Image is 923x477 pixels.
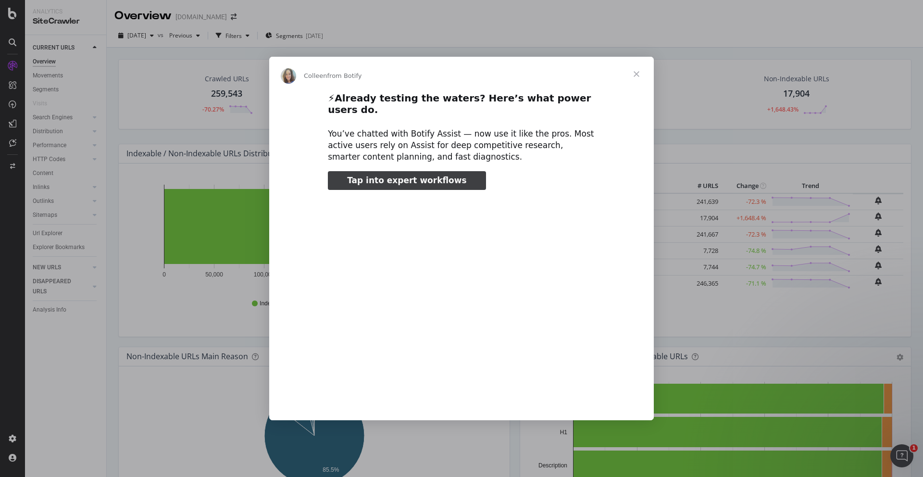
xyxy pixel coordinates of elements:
img: Profile image for Colleen [281,68,296,84]
div: You’ve chatted with Botify Assist — now use it like the pros. Most active users rely on Assist fo... [328,128,595,163]
b: Already testing the waters? Here’s what power users do. [328,92,591,116]
video: Play video [261,198,662,399]
span: from Botify [327,72,362,79]
h2: ⚡ [328,92,595,122]
span: Close [619,57,654,91]
span: Colleen [304,72,327,79]
span: Tap into expert workflows [347,176,466,185]
a: Tap into expert workflows [328,171,486,190]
